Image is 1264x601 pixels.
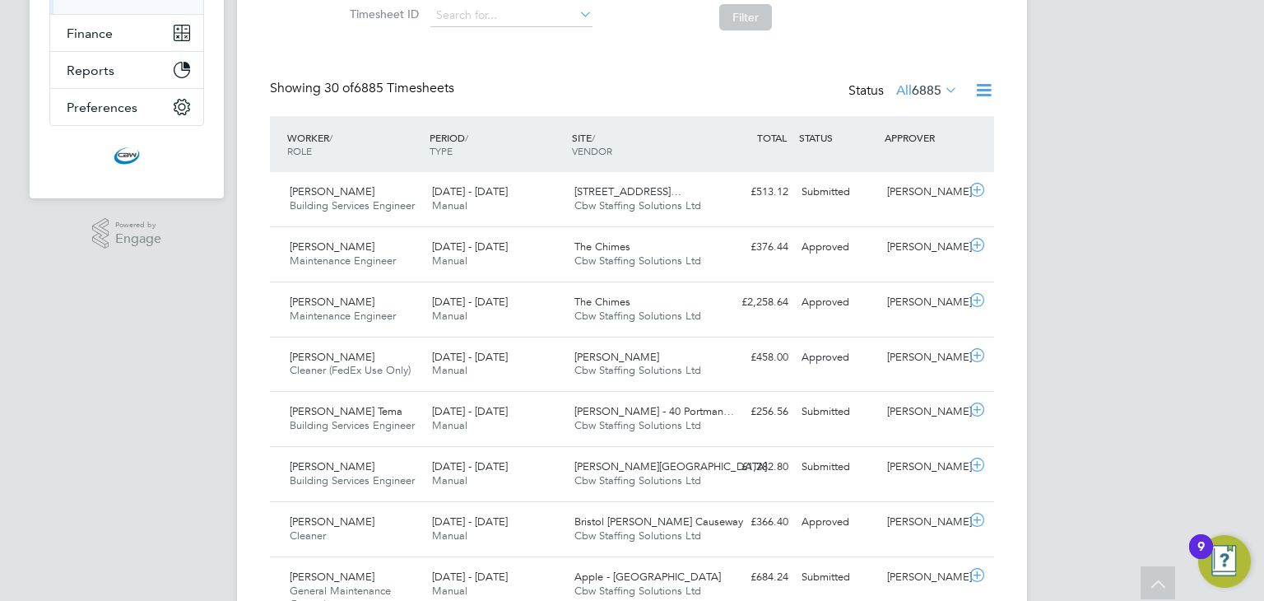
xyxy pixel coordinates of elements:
[432,404,508,418] span: [DATE] - [DATE]
[574,350,659,364] span: [PERSON_NAME]
[432,473,467,487] span: Manual
[574,198,701,212] span: Cbw Staffing Solutions Ltd
[881,289,966,316] div: [PERSON_NAME]
[881,454,966,481] div: [PERSON_NAME]
[881,123,966,152] div: APPROVER
[795,509,881,536] div: Approved
[709,179,795,206] div: £513.12
[290,515,374,529] span: [PERSON_NAME]
[574,295,630,309] span: The Chimes
[270,80,458,97] div: Showing
[345,7,419,21] label: Timesheet ID
[432,570,508,584] span: [DATE] - [DATE]
[719,4,772,30] button: Filter
[795,454,881,481] div: Submitted
[290,529,326,543] span: Cleaner
[574,363,701,377] span: Cbw Staffing Solutions Ltd
[425,123,568,165] div: PERIOD
[432,350,508,364] span: [DATE] - [DATE]
[795,179,881,206] div: Submitted
[290,240,374,254] span: [PERSON_NAME]
[67,100,137,115] span: Preferences
[795,398,881,426] div: Submitted
[896,82,958,99] label: All
[290,404,402,418] span: [PERSON_NAME] Tema
[115,232,161,246] span: Engage
[574,584,701,598] span: Cbw Staffing Solutions Ltd
[592,131,595,144] span: /
[881,398,966,426] div: [PERSON_NAME]
[574,404,734,418] span: [PERSON_NAME] - 40 Portman…
[432,254,467,268] span: Manual
[432,198,467,212] span: Manual
[287,144,312,157] span: ROLE
[50,52,203,88] button: Reports
[574,529,701,543] span: Cbw Staffing Solutions Ltd
[432,309,467,323] span: Manual
[757,131,787,144] span: TOTAL
[709,509,795,536] div: £366.40
[290,295,374,309] span: [PERSON_NAME]
[709,564,795,591] div: £684.24
[574,473,701,487] span: Cbw Staffing Solutions Ltd
[795,289,881,316] div: Approved
[432,363,467,377] span: Manual
[432,529,467,543] span: Manual
[709,398,795,426] div: £256.56
[881,234,966,261] div: [PERSON_NAME]
[848,80,961,103] div: Status
[1198,535,1251,588] button: Open Resource Center, 9 new notifications
[881,564,966,591] div: [PERSON_NAME]
[574,309,701,323] span: Cbw Staffing Solutions Ltd
[432,418,467,432] span: Manual
[432,295,508,309] span: [DATE] - [DATE]
[881,179,966,206] div: [PERSON_NAME]
[795,344,881,371] div: Approved
[290,254,396,268] span: Maintenance Engineer
[49,142,204,169] a: Go to home page
[432,184,508,198] span: [DATE] - [DATE]
[432,584,467,598] span: Manual
[432,240,508,254] span: [DATE] - [DATE]
[574,184,681,198] span: [STREET_ADDRESS]…
[574,515,743,529] span: Bristol [PERSON_NAME] Causeway
[290,184,374,198] span: [PERSON_NAME]
[290,363,411,377] span: Cleaner (FedEx Use Only)
[67,26,113,41] span: Finance
[92,218,162,249] a: Powered byEngage
[290,570,374,584] span: [PERSON_NAME]
[290,309,396,323] span: Maintenance Engineer
[574,254,701,268] span: Cbw Staffing Solutions Ltd
[290,198,415,212] span: Building Services Engineer
[283,123,425,165] div: WORKER
[114,142,140,169] img: cbwstaffingsolutions-logo-retina.png
[572,144,612,157] span: VENDOR
[324,80,354,96] span: 30 of
[465,131,468,144] span: /
[324,80,454,96] span: 6885 Timesheets
[115,218,161,232] span: Powered by
[430,4,592,27] input: Search for...
[574,418,701,432] span: Cbw Staffing Solutions Ltd
[795,564,881,591] div: Submitted
[709,234,795,261] div: £376.44
[290,459,374,473] span: [PERSON_NAME]
[795,234,881,261] div: Approved
[709,344,795,371] div: £458.00
[912,82,941,99] span: 6885
[50,89,203,125] button: Preferences
[432,515,508,529] span: [DATE] - [DATE]
[430,144,453,157] span: TYPE
[795,123,881,152] div: STATUS
[50,15,203,51] button: Finance
[329,131,332,144] span: /
[709,454,795,481] div: £1,282.80
[568,123,710,165] div: SITE
[574,459,767,473] span: [PERSON_NAME][GEOGRAPHIC_DATA]
[709,289,795,316] div: £2,258.64
[290,350,374,364] span: [PERSON_NAME]
[432,459,508,473] span: [DATE] - [DATE]
[1197,547,1205,568] div: 9
[574,240,630,254] span: The Chimes
[574,570,721,584] span: Apple - [GEOGRAPHIC_DATA]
